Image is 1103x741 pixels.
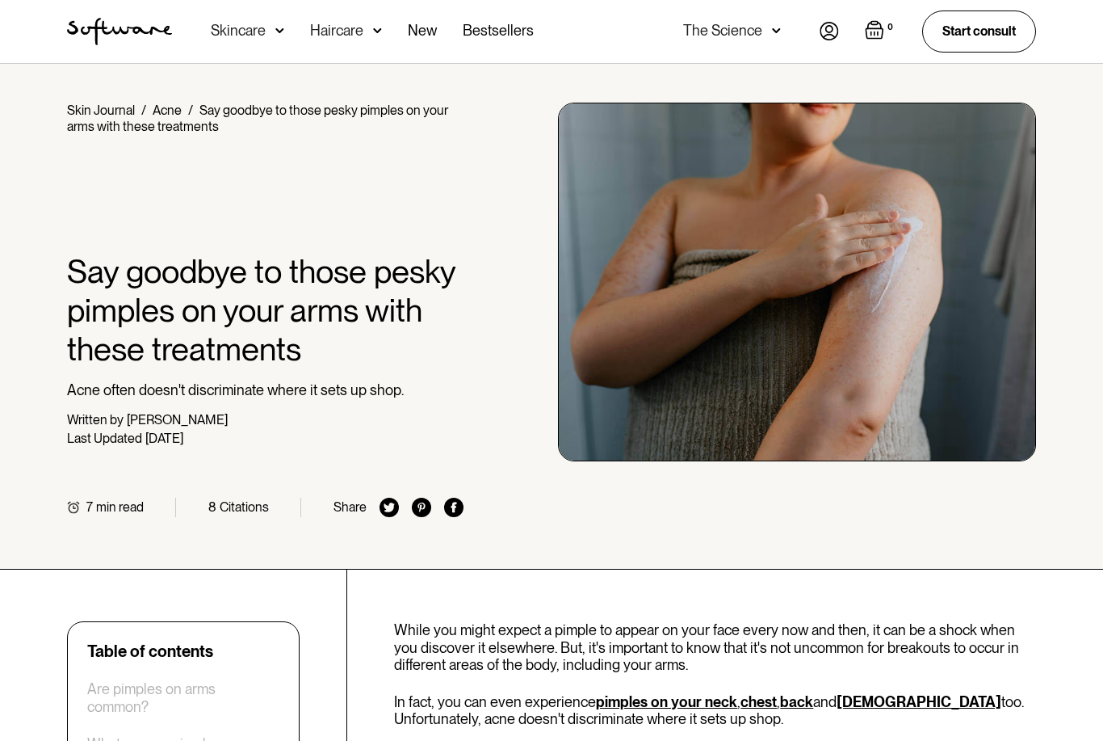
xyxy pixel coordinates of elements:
div: 7 [86,499,93,515]
div: / [188,103,193,118]
div: 0 [884,20,896,35]
h1: Say goodbye to those pesky pimples on your arms with these treatments [67,252,463,368]
img: facebook icon [444,498,463,517]
div: Skincare [211,23,266,39]
div: Last Updated [67,431,142,446]
a: pimples on your neck [596,693,737,710]
a: Start consult [922,11,1036,52]
p: Acne often doesn't discriminate where it sets up shop. [67,381,463,399]
a: home [67,18,172,45]
img: twitter icon [380,498,399,517]
div: 8 [208,499,216,515]
img: Software Logo [67,18,172,45]
p: In fact, you can even experience , , and too. Unfortunately, acne doesn't discriminate where it s... [394,693,1036,728]
a: Skin Journal [67,103,135,118]
a: Are pimples on arms common? [87,680,279,715]
div: Table of contents [87,642,213,661]
div: Share [333,499,367,515]
div: / [141,103,146,118]
div: Say goodbye to those pesky pimples on your arms with these treatments [67,103,448,134]
div: The Science [683,23,762,39]
div: Citations [220,499,269,515]
a: [DEMOGRAPHIC_DATA] [837,693,1001,710]
div: min read [96,499,144,515]
a: back [780,693,813,710]
p: While you might expect a pimple to appear on your face every now and then, it can be a shock when... [394,621,1036,674]
img: arrow down [373,23,382,39]
div: Written by [67,412,124,427]
div: [PERSON_NAME] [127,412,228,427]
div: [DATE] [145,431,183,446]
img: arrow down [275,23,284,39]
a: Acne [153,103,182,118]
a: chest [740,693,777,710]
a: Open empty cart [865,20,896,43]
img: pinterest icon [412,498,431,517]
div: Haircare [310,23,363,39]
img: arrow down [772,23,781,39]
